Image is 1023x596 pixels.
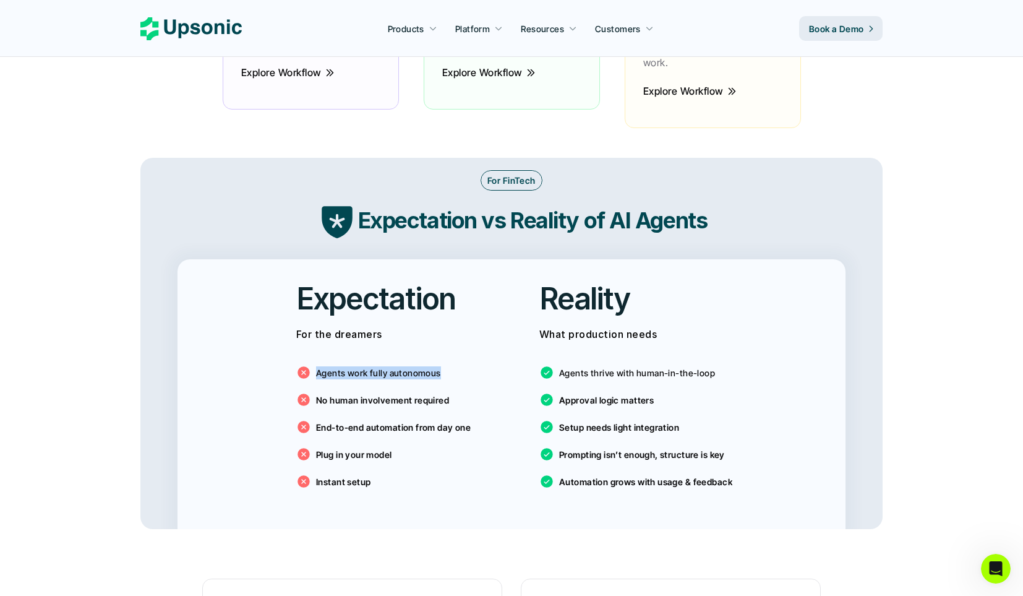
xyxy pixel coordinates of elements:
p: Resources [521,22,564,35]
p: No human involvement required [316,394,449,407]
iframe: Intercom live chat [981,554,1011,584]
h2: Expectation [296,278,455,319]
p: Explore Workflow [241,64,322,82]
p: Explore Workflow [442,64,523,82]
p: End-to-end automation from day one [316,421,471,434]
a: Book a Demo [799,16,883,41]
p: Agents thrive with human-in-the-loop [559,366,715,379]
p: Products [388,22,424,35]
p: For FinTech [487,174,536,187]
p: What production needs [539,326,727,343]
p: Plug in your model [316,448,392,461]
p: Instant setup [316,475,370,488]
p: Prompting isn’t enough, structure is key [559,448,725,461]
p: Approval logic matters [559,394,654,407]
h2: Reality [539,278,630,319]
p: Customers [595,22,641,35]
a: Products [380,17,445,40]
p: Automation grows with usage & feedback [559,475,732,488]
p: For the dreamers [296,326,484,343]
p: Agents work fully autonomous [316,366,441,379]
p: Setup needs light integration [559,421,679,434]
p: Explore Workflow [643,82,724,100]
p: Platform [455,22,490,35]
strong: Expectation vs Reality of AI Agents [358,207,708,234]
p: Book a Demo [809,22,864,35]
